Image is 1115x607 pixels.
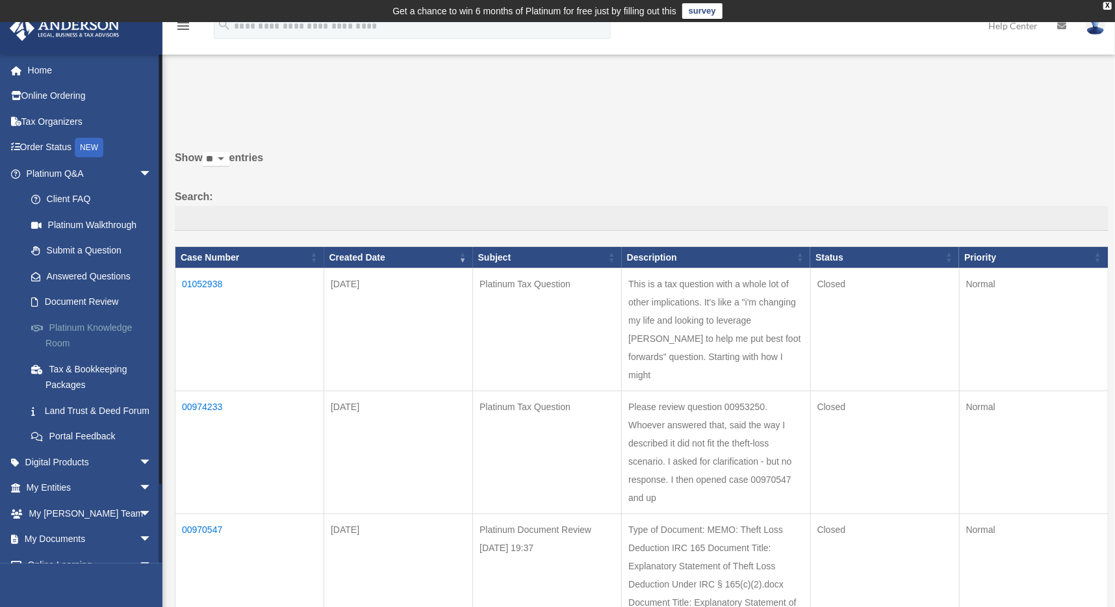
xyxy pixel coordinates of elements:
[324,391,473,514] td: [DATE]
[9,83,172,109] a: Online Ordering
[203,152,229,167] select: Showentries
[9,449,172,475] a: Digital Productsarrow_drop_down
[622,246,810,268] th: Description: activate to sort column ascending
[9,500,172,526] a: My [PERSON_NAME] Teamarrow_drop_down
[175,18,191,34] i: menu
[6,16,123,41] img: Anderson Advisors Platinum Portal
[810,268,959,391] td: Closed
[1103,2,1112,10] div: close
[1086,16,1105,35] img: User Pic
[682,3,723,19] a: survey
[175,206,1109,231] input: Search:
[175,246,324,268] th: Case Number: activate to sort column ascending
[622,391,810,514] td: Please review question 00953250. Whoever answered that, said the way I described it did not fit t...
[9,57,172,83] a: Home
[175,149,1109,180] label: Show entries
[175,268,324,391] td: 01052938
[18,315,172,356] a: Platinum Knowledge Room
[175,23,191,34] a: menu
[959,391,1108,514] td: Normal
[18,263,165,289] a: Answered Questions
[473,246,622,268] th: Subject: activate to sort column ascending
[18,398,172,424] a: Land Trust & Deed Forum
[175,391,324,514] td: 00974233
[139,475,165,502] span: arrow_drop_down
[324,246,473,268] th: Created Date: activate to sort column ascending
[9,552,172,578] a: Online Learningarrow_drop_down
[9,526,172,552] a: My Documentsarrow_drop_down
[959,268,1108,391] td: Normal
[473,268,622,391] td: Platinum Tax Question
[18,187,172,213] a: Client FAQ
[18,356,172,398] a: Tax & Bookkeeping Packages
[217,18,231,32] i: search
[18,424,172,450] a: Portal Feedback
[75,138,103,157] div: NEW
[392,3,676,19] div: Get a chance to win 6 months of Platinum for free just by filling out this
[18,212,172,238] a: Platinum Walkthrough
[9,135,172,161] a: Order StatusNEW
[139,500,165,527] span: arrow_drop_down
[810,246,959,268] th: Status: activate to sort column ascending
[810,391,959,514] td: Closed
[622,268,810,391] td: This is a tax question with a whole lot of other implications. It's like a "i'm changing my life ...
[473,391,622,514] td: Platinum Tax Question
[139,552,165,578] span: arrow_drop_down
[9,475,172,501] a: My Entitiesarrow_drop_down
[324,268,473,391] td: [DATE]
[139,526,165,553] span: arrow_drop_down
[9,109,172,135] a: Tax Organizers
[9,161,172,187] a: Platinum Q&Aarrow_drop_down
[959,246,1108,268] th: Priority: activate to sort column ascending
[18,238,172,264] a: Submit a Question
[175,188,1109,231] label: Search:
[139,161,165,187] span: arrow_drop_down
[18,289,172,315] a: Document Review
[139,449,165,476] span: arrow_drop_down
